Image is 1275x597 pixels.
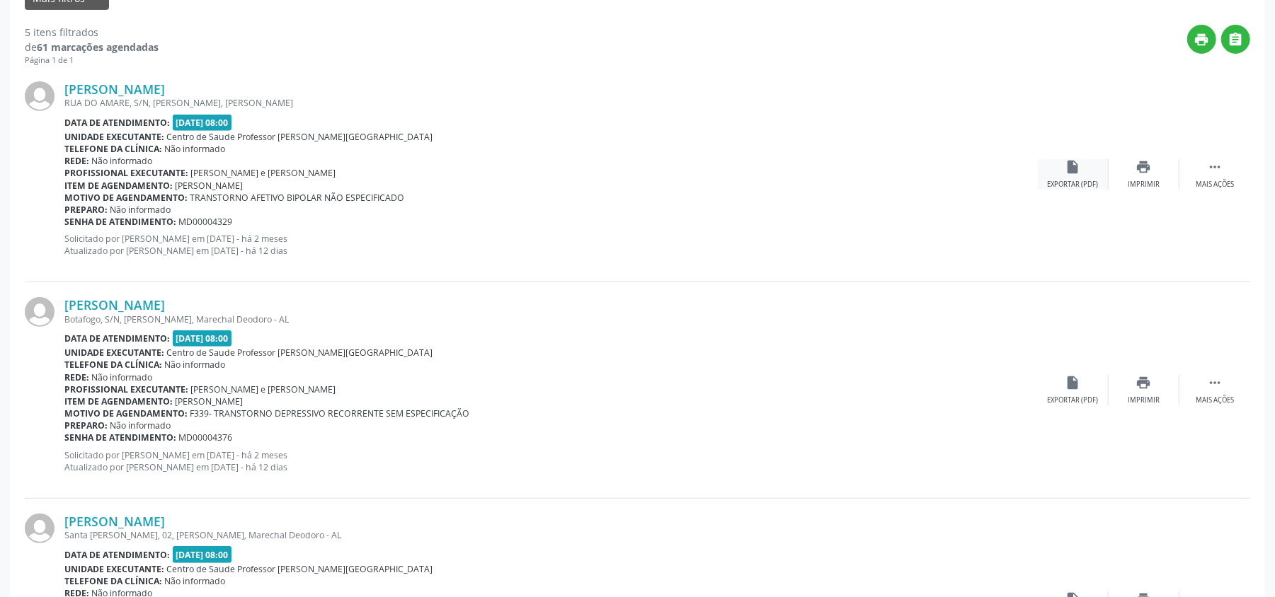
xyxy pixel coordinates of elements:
b: Unidade executante: [64,131,164,143]
span: Não informado [165,359,226,371]
b: Motivo de agendamento: [64,192,188,204]
img: img [25,81,55,111]
i:  [1228,32,1244,47]
div: Mais ações [1196,180,1234,190]
span: F339- TRANSTORNO DEPRESSIVO RECORRENTE SEM ESPECIFICAÇÃO [190,407,470,419]
a: [PERSON_NAME] [64,81,165,97]
span: Não informado [110,419,171,431]
span: Não informado [92,155,153,167]
div: 5 itens filtrados [25,25,159,40]
b: Profissional executante: [64,383,188,395]
span: Não informado [165,143,226,155]
p: Solicitado por [PERSON_NAME] em [DATE] - há 2 meses Atualizado por [PERSON_NAME] em [DATE] - há 1... [64,449,1038,473]
b: Item de agendamento: [64,180,173,192]
i: insert_drive_file [1065,375,1081,390]
span: [PERSON_NAME] e [PERSON_NAME] [191,167,336,179]
div: Santa [PERSON_NAME], 02, [PERSON_NAME], Marechal Deodoro - AL [64,529,1038,541]
div: Página 1 de 1 [25,54,159,66]
span: TRANSTORNO AFETIVO BIPOLAR NÃO ESPECIFICADO [190,192,405,204]
div: Exportar (PDF) [1048,395,1099,405]
b: Preparo: [64,204,108,216]
div: Exportar (PDF) [1048,180,1099,190]
b: Preparo: [64,419,108,431]
span: Centro de Saude Professor [PERSON_NAME][GEOGRAPHIC_DATA] [167,347,433,359]
button:  [1221,25,1250,54]
span: [PERSON_NAME] e [PERSON_NAME] [191,383,336,395]
b: Rede: [64,155,89,167]
b: Data de atendimento: [64,332,170,344]
i: print [1136,159,1152,175]
button: print [1187,25,1216,54]
div: Imprimir [1128,395,1160,405]
span: MD00004376 [179,431,233,444]
b: Senha de atendimento: [64,216,176,228]
span: Não informado [165,575,226,587]
i: insert_drive_file [1065,159,1081,175]
span: Centro de Saude Professor [PERSON_NAME][GEOGRAPHIC_DATA] [167,563,433,575]
span: [DATE] 08:00 [173,546,232,562]
b: Telefone da clínica: [64,575,162,587]
div: RUA DO AMARE, S/N, [PERSON_NAME], [PERSON_NAME] [64,97,1038,109]
b: Senha de atendimento: [64,431,176,444]
div: de [25,40,159,54]
i: print [1194,32,1210,47]
b: Unidade executante: [64,347,164,359]
b: Telefone da clínica: [64,143,162,155]
b: Unidade executante: [64,563,164,575]
p: Solicitado por [PERSON_NAME] em [DATE] - há 2 meses Atualizado por [PERSON_NAME] em [DATE] - há 1... [64,233,1038,257]
b: Profissional executante: [64,167,188,179]
span: [PERSON_NAME] [176,395,244,407]
b: Data de atendimento: [64,549,170,561]
i:  [1207,159,1223,175]
span: [DATE] 08:00 [173,330,232,347]
a: [PERSON_NAME] [64,297,165,313]
i: print [1136,375,1152,390]
i:  [1207,375,1223,390]
strong: 61 marcações agendadas [37,40,159,54]
img: img [25,297,55,327]
span: Não informado [92,371,153,383]
b: Telefone da clínica: [64,359,162,371]
div: Botafogo, S/N, [PERSON_NAME], Marechal Deodoro - AL [64,313,1038,325]
img: img [25,514,55,543]
b: Item de agendamento: [64,395,173,407]
div: Imprimir [1128,180,1160,190]
span: [DATE] 08:00 [173,115,232,131]
span: MD00004329 [179,216,233,228]
b: Motivo de agendamento: [64,407,188,419]
b: Data de atendimento: [64,117,170,129]
div: Mais ações [1196,395,1234,405]
a: [PERSON_NAME] [64,514,165,529]
span: [PERSON_NAME] [176,180,244,192]
span: Centro de Saude Professor [PERSON_NAME][GEOGRAPHIC_DATA] [167,131,433,143]
span: Não informado [110,204,171,216]
b: Rede: [64,371,89,383]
